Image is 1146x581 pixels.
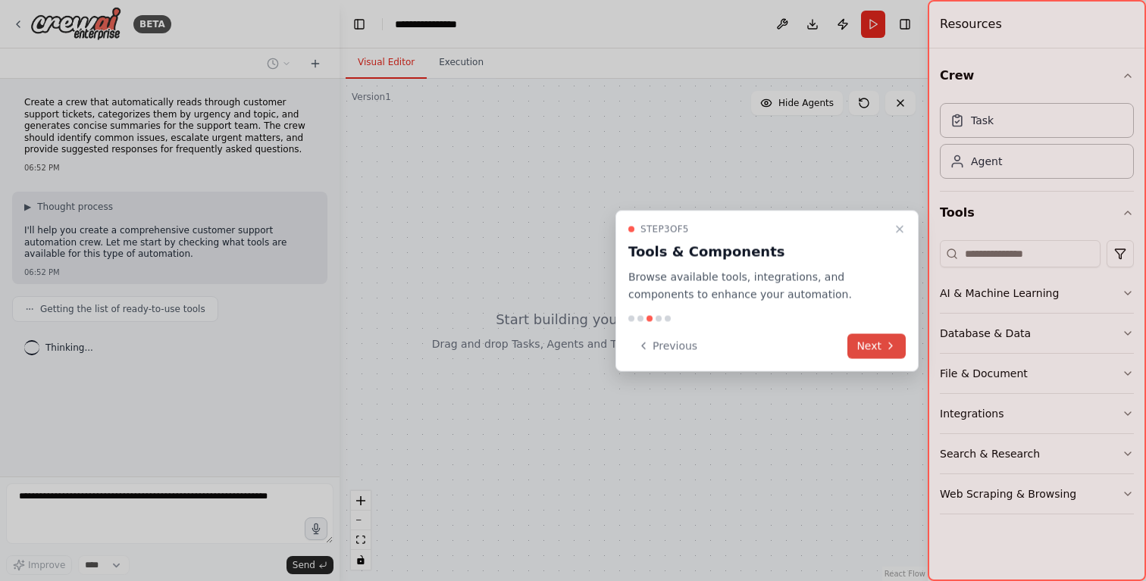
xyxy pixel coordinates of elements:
h3: Tools & Components [628,242,888,263]
button: Previous [628,333,706,358]
button: Close walkthrough [891,220,909,239]
p: Browse available tools, integrations, and components to enhance your automation. [628,269,888,304]
button: Next [847,333,906,358]
button: Hide left sidebar [349,14,370,35]
span: Step 3 of 5 [640,223,689,236]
